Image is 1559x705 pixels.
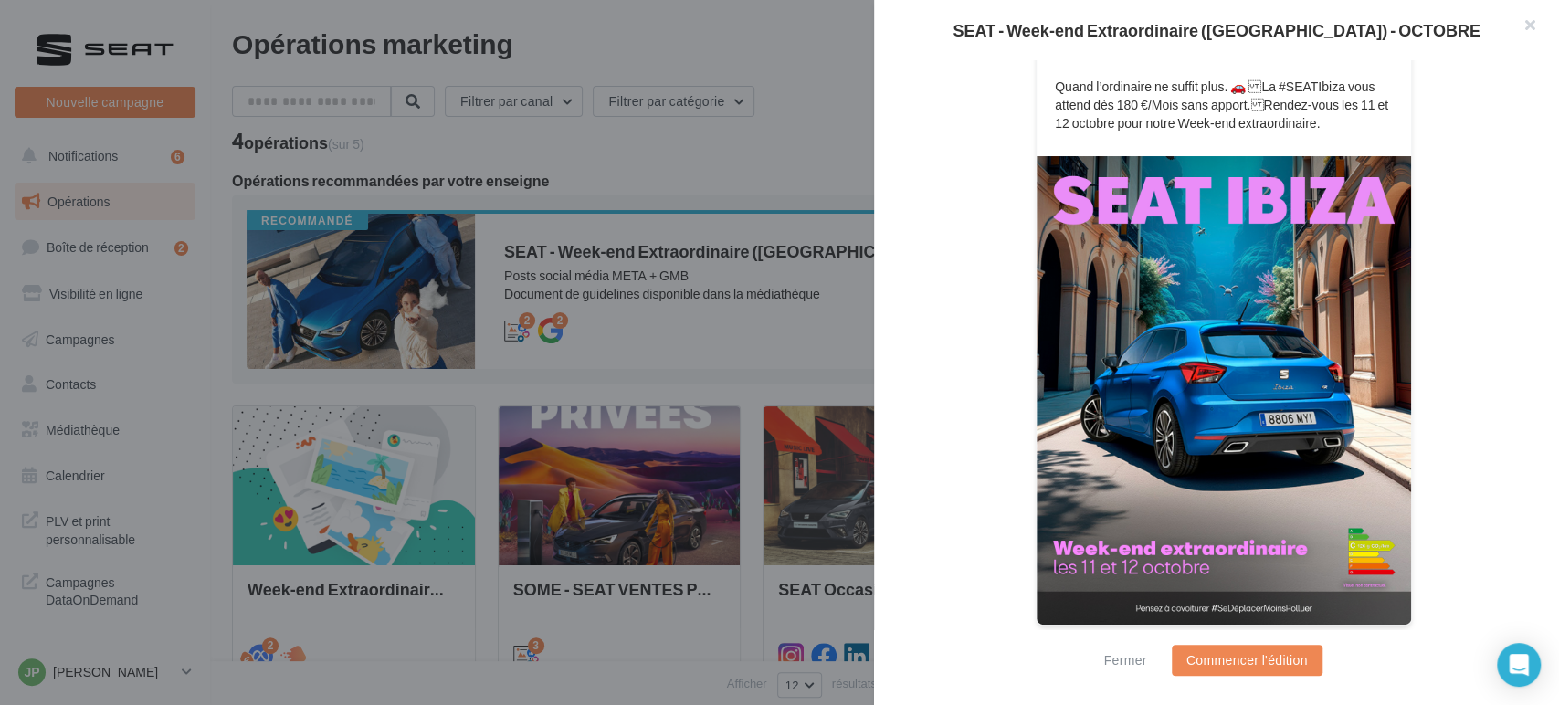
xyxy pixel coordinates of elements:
[1096,649,1153,671] button: Fermer
[1172,645,1322,676] button: Commencer l'édition
[1036,626,1412,649] div: La prévisualisation est non-contractuelle
[903,22,1530,38] div: SEAT - Week-end Extraordinaire ([GEOGRAPHIC_DATA]) - OCTOBRE
[1497,643,1541,687] div: Open Intercom Messenger
[1055,78,1393,132] p: Quand l’ordinaire ne suffit plus. 🚗 La #SEATIbiza vous attend dès 180 €/Mois sans apport. Rendez-...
